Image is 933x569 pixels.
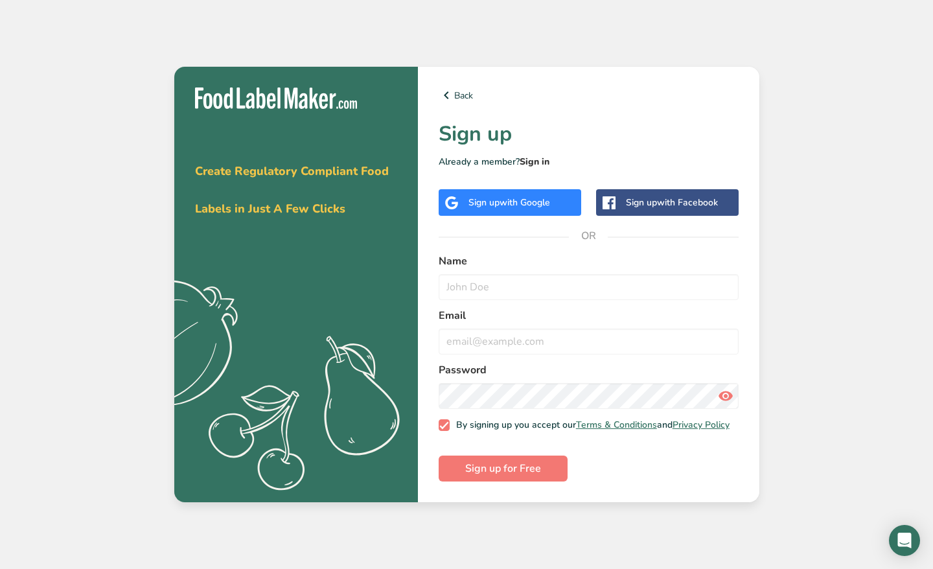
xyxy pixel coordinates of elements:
[450,419,730,431] span: By signing up you accept our and
[889,525,920,556] div: Open Intercom Messenger
[657,196,718,209] span: with Facebook
[468,196,550,209] div: Sign up
[439,87,739,103] a: Back
[195,163,389,216] span: Create Regulatory Compliant Food Labels in Just A Few Clicks
[576,419,657,431] a: Terms & Conditions
[439,456,568,482] button: Sign up for Free
[673,419,730,431] a: Privacy Policy
[500,196,550,209] span: with Google
[439,274,739,300] input: John Doe
[439,362,739,378] label: Password
[195,87,357,109] img: Food Label Maker
[569,216,608,255] span: OR
[520,156,549,168] a: Sign in
[439,119,739,150] h1: Sign up
[465,461,541,476] span: Sign up for Free
[439,308,739,323] label: Email
[439,253,739,269] label: Name
[439,155,739,168] p: Already a member?
[626,196,718,209] div: Sign up
[439,329,739,354] input: email@example.com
